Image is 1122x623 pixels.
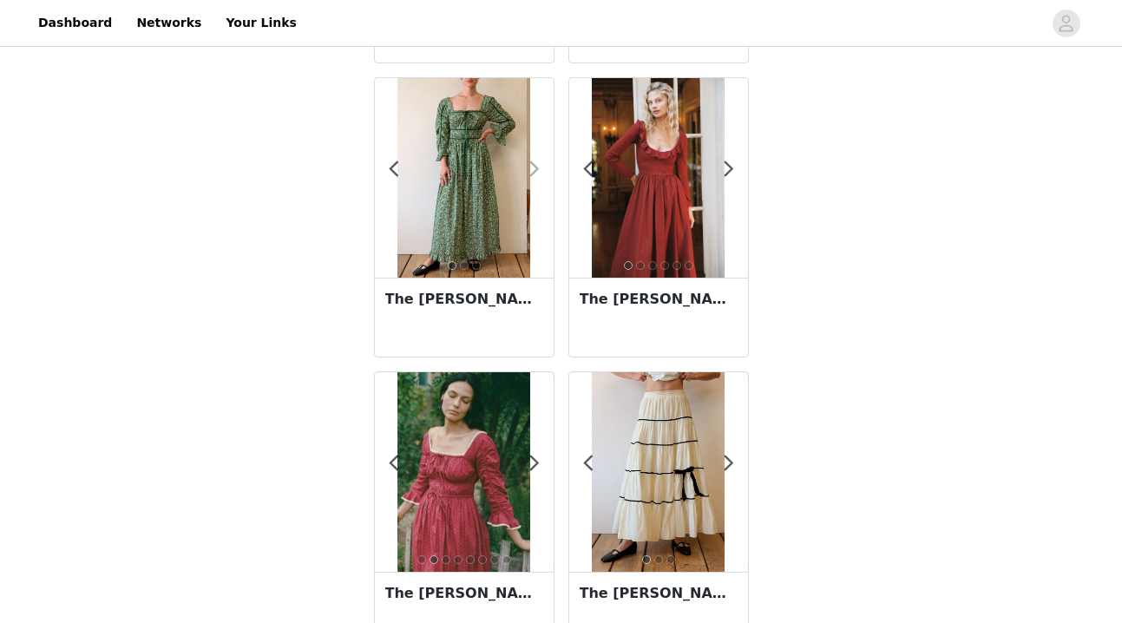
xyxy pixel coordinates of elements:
[642,555,651,564] button: 1
[478,555,487,564] button: 6
[660,261,669,270] button: 4
[460,261,469,270] button: 2
[430,555,438,564] button: 2
[685,261,693,270] button: 6
[654,555,663,564] button: 2
[636,261,645,270] button: 2
[466,555,475,564] button: 5
[648,261,657,270] button: 3
[580,289,738,310] h3: The [PERSON_NAME] Dress | Red Dahlia
[126,3,212,43] a: Networks
[666,555,675,564] button: 3
[490,555,499,564] button: 7
[385,583,543,604] h3: The [PERSON_NAME] Dress | Heart Bloom
[624,261,633,270] button: 1
[417,555,426,564] button: 1
[472,261,481,270] button: 3
[502,555,511,564] button: 8
[215,3,307,43] a: Your Links
[28,3,122,43] a: Dashboard
[1058,10,1074,37] div: avatar
[580,583,738,604] h3: The [PERSON_NAME] Skirt
[448,261,456,270] button: 1
[454,555,463,564] button: 4
[385,289,543,310] h3: The [PERSON_NAME] Dress | Lovebird Laurel
[673,261,681,270] button: 5
[442,555,450,564] button: 3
